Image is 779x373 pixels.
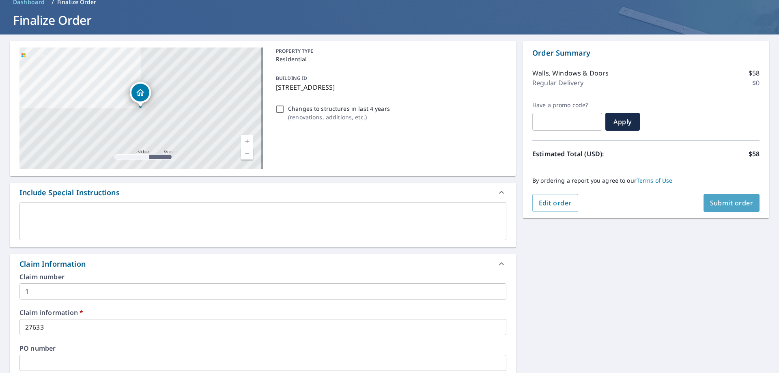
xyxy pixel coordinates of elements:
div: Include Special Instructions [10,183,516,202]
div: Dropped pin, building 1, Residential property, 4228 Hattrick Rd Rootstown, OH 44272 [130,82,151,107]
a: Terms of Use [637,177,673,184]
div: Claim Information [10,254,516,274]
span: Submit order [710,198,753,207]
span: Edit order [539,198,572,207]
p: Order Summary [532,47,760,58]
p: By ordering a report you agree to our [532,177,760,184]
h1: Finalize Order [10,12,769,28]
a: Current Level 17, Zoom In [241,135,253,147]
p: BUILDING ID [276,75,307,82]
button: Apply [605,113,640,131]
p: $58 [749,149,760,159]
a: Current Level 17, Zoom Out [241,147,253,160]
p: Estimated Total (USD): [532,149,646,159]
label: PO number [19,345,506,351]
p: Changes to structures in last 4 years [288,104,390,113]
p: [STREET_ADDRESS] [276,82,503,92]
p: Walls, Windows & Doors [532,68,609,78]
button: Edit order [532,194,578,212]
div: Include Special Instructions [19,187,120,198]
label: Have a promo code? [532,101,602,109]
p: Residential [276,55,503,63]
div: Claim Information [19,259,86,270]
p: Regular Delivery [532,78,583,88]
label: Claim number [19,274,506,280]
button: Submit order [704,194,760,212]
p: ( renovations, additions, etc. ) [288,113,390,121]
label: Claim information [19,309,506,316]
p: PROPERTY TYPE [276,47,503,55]
p: $0 [752,78,760,88]
p: $58 [749,68,760,78]
span: Apply [612,117,633,126]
